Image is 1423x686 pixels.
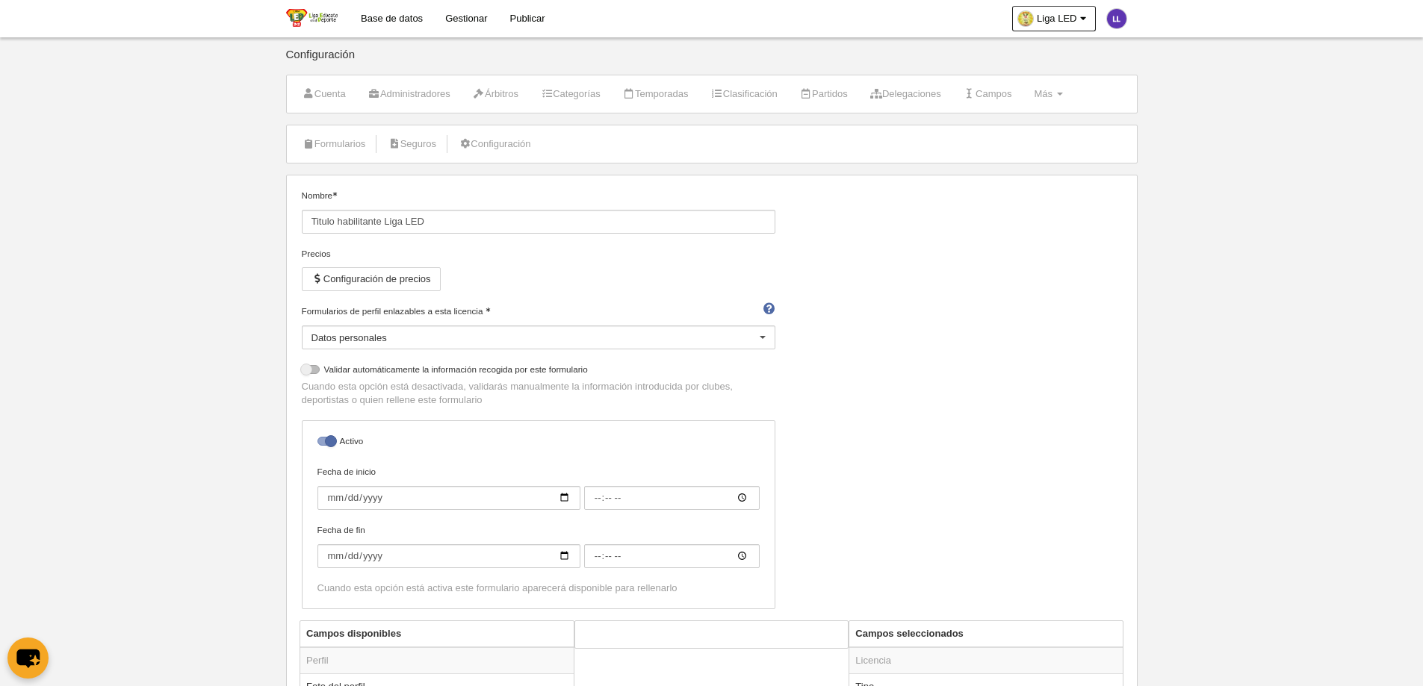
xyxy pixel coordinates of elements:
label: Validar automáticamente la información recogida por este formulario [302,363,775,380]
a: Clasificación [703,83,786,105]
img: Oa3ElrZntIAI.30x30.jpg [1018,11,1033,26]
span: Más [1034,88,1052,99]
label: Activo [317,434,760,452]
a: Formularios [294,133,374,155]
label: Fecha de fin [317,523,760,568]
a: Árbitros [465,83,527,105]
img: c2l6ZT0zMHgzMCZmcz05JnRleHQ9TEwmYmc9NWUzNWIx.png [1107,9,1126,28]
button: Configuración de precios [302,267,441,291]
label: Formularios de perfil enlazables a esta licencia [302,305,775,318]
a: Categorías [533,83,609,105]
p: Cuando esta opción está desactivada, validarás manualmente la información introducida por clubes,... [302,380,775,407]
input: Fecha de inicio [317,486,580,510]
span: Liga LED [1037,11,1076,26]
label: Nombre [302,189,775,234]
th: Campos seleccionados [849,621,1123,647]
td: Perfil [300,647,574,674]
label: Fecha de inicio [317,465,760,510]
td: Licencia [849,647,1123,674]
button: chat-button [7,637,49,679]
div: Precios [302,247,775,261]
a: Campos [955,83,1020,105]
input: Fecha de fin [317,544,580,568]
th: Campos disponibles [300,621,574,647]
i: Obligatorio [332,192,337,196]
a: Delegaciones [862,83,949,105]
a: Partidos [792,83,856,105]
i: Obligatorio [486,308,490,312]
a: Seguros [379,133,444,155]
a: Cuenta [294,83,354,105]
a: Administradores [360,83,459,105]
div: Configuración [286,49,1138,75]
input: Fecha de inicio [584,486,760,510]
img: Liga LED [286,9,338,27]
input: Nombre [302,210,775,234]
div: Cuando esta opción está activa este formulario aparecerá disponible para rellenarlo [317,581,760,595]
a: Más [1026,83,1070,105]
input: Fecha de fin [584,544,760,568]
span: Datos personales [311,332,387,343]
a: Liga LED [1012,6,1095,31]
a: Temporadas [615,83,697,105]
a: Configuración [450,133,539,155]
